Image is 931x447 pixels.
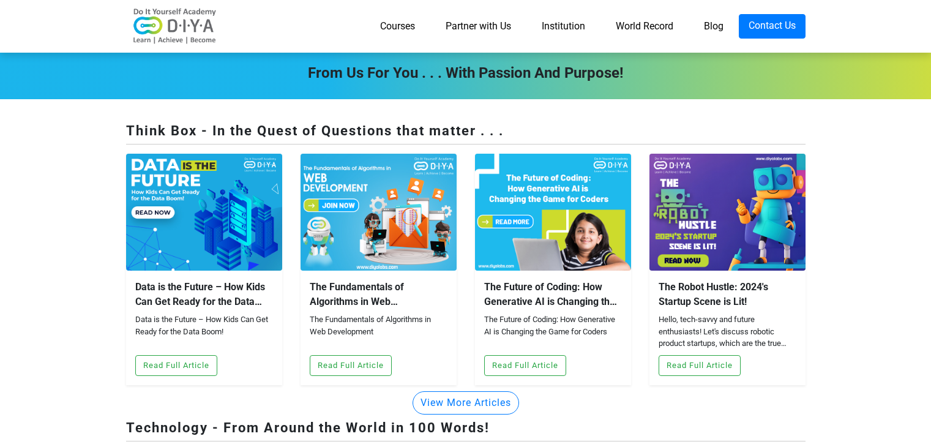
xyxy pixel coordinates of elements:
a: Read Full Article [484,359,566,370]
img: logo-v2.png [126,8,224,45]
div: Hello, tech-savvy and future enthusiasts! Let's discuss robotic product startups, which are the t... [659,314,796,350]
button: View More Articles [413,391,519,415]
img: blog-2024042853928.jpg [301,154,457,271]
div: The Robot Hustle: 2024's Startup Scene is Lit! [659,280,796,309]
div: The Fundamentals of Algorithms in Web Development [310,314,447,350]
img: blog-2024042095551.jpg [475,154,631,271]
div: Data is the Future – How Kids Can Get Ready for the Data Boom! [135,280,273,309]
a: Institution [526,14,600,39]
div: Data is the Future – How Kids Can Get Ready for the Data Boom! [135,314,273,350]
a: World Record [600,14,689,39]
a: Read Full Article [135,359,217,370]
div: The Future of Coding: How Generative AI is Changing the Game for Coders [484,280,622,309]
a: Contact Us [739,14,806,39]
a: Blog [689,14,739,39]
a: View More Articles [413,396,519,408]
button: Read Full Article [310,355,392,376]
div: Think Box - In the Quest of Questions that matter . . . [126,121,806,145]
div: The Fundamentals of Algorithms in Web Development [310,280,447,309]
button: Read Full Article [135,355,217,376]
button: Read Full Article [659,355,741,376]
div: The Future of Coding: How Generative AI is Changing the Game for Coders [484,314,622,350]
img: blog-2024120862518.jpg [126,154,282,271]
a: Read Full Article [659,359,741,370]
button: Read Full Article [484,355,566,376]
a: Courses [365,14,430,39]
img: blog-2023121842428.jpg [649,154,806,271]
a: Partner with Us [430,14,526,39]
div: From Us For You . . . with Passion and Purpose! [117,62,815,84]
a: Read Full Article [310,359,392,370]
div: Technology - From Around the World in 100 Words! [126,418,806,441]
